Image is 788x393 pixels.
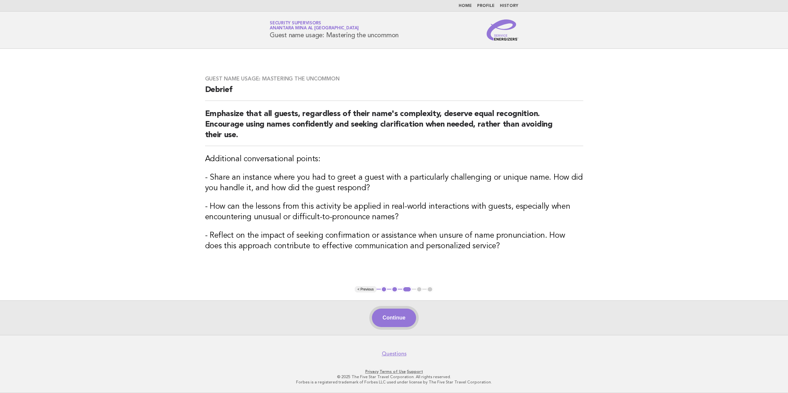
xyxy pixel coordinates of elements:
[407,369,423,374] a: Support
[487,19,518,41] img: Service Energizers
[477,4,495,8] a: Profile
[192,374,596,379] p: © 2025 The Five Star Travel Corporation. All rights reserved.
[381,286,387,293] button: 1
[205,85,583,101] h2: Debrief
[382,350,407,357] a: Questions
[192,369,596,374] p: · ·
[192,379,596,385] p: Forbes is a registered trademark of Forbes LLC used under license by The Five Star Travel Corpora...
[205,109,583,146] h2: Emphasize that all guests, regardless of their name's complexity, deserve equal recognition. Enco...
[270,21,359,30] a: Security SupervisorsAnantara Mina al [GEOGRAPHIC_DATA]
[379,369,406,374] a: Terms of Use
[391,286,398,293] button: 2
[270,21,399,39] h1: Guest name usage: Mastering the uncommon
[205,172,583,194] h3: - Share an instance where you had to greet a guest with a particularly challenging or unique name...
[500,4,518,8] a: History
[459,4,472,8] a: Home
[205,76,583,82] h3: Guest name usage: Mastering the uncommon
[365,369,379,374] a: Privacy
[205,230,583,252] h3: - Reflect on the impact of seeking confirmation or assistance when unsure of name pronunciation. ...
[270,26,359,31] span: Anantara Mina al [GEOGRAPHIC_DATA]
[355,286,376,293] button: < Previous
[205,154,583,165] h3: Additional conversational points:
[205,201,583,223] h3: - How can the lessons from this activity be applied in real-world interactions with guests, espec...
[402,286,412,293] button: 3
[372,309,416,327] button: Continue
